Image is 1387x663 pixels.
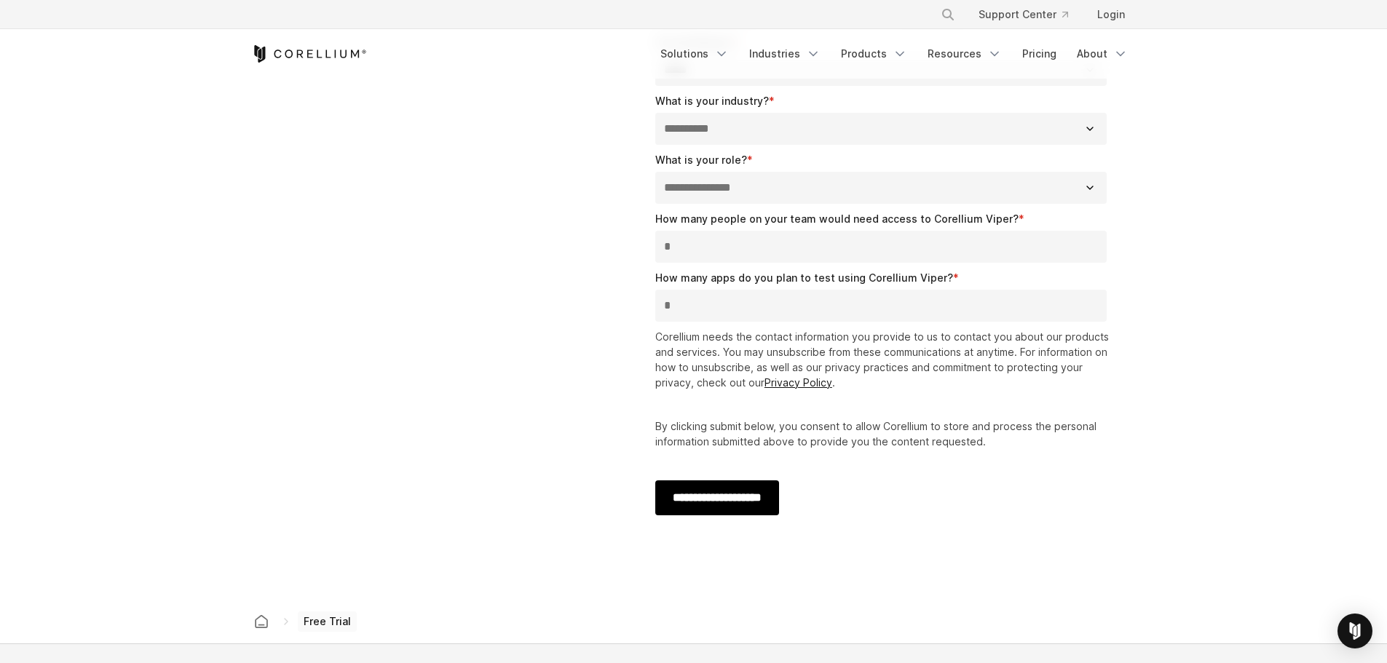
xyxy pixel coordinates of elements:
[832,41,916,67] a: Products
[248,611,274,632] a: Corellium home
[1013,41,1065,67] a: Pricing
[655,154,747,166] span: What is your role?
[655,418,1113,449] p: By clicking submit below, you consent to allow Corellium to store and process the personal inform...
[655,95,769,107] span: What is your industry?
[1337,614,1372,648] div: Open Intercom Messenger
[923,1,1137,28] div: Navigation Menu
[1068,41,1137,67] a: About
[655,213,1019,225] span: How many people on your team would need access to Corellium Viper?
[1086,1,1137,28] a: Login
[967,1,1080,28] a: Support Center
[251,45,367,63] a: Corellium Home
[655,329,1113,390] p: Corellium needs the contact information you provide to us to contact you about our products and s...
[740,41,829,67] a: Industries
[919,41,1011,67] a: Resources
[764,376,832,389] a: Privacy Policy
[298,611,357,632] span: Free Trial
[652,41,1137,67] div: Navigation Menu
[652,41,738,67] a: Solutions
[935,1,961,28] button: Search
[655,271,953,284] span: How many apps do you plan to test using Corellium Viper?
